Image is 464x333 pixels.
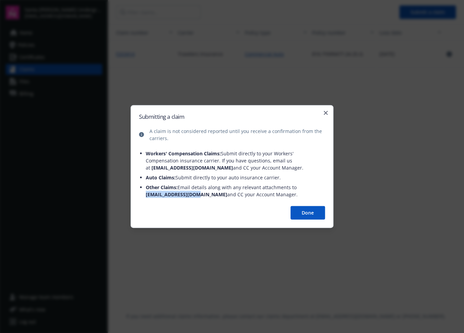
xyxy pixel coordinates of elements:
[152,164,233,171] span: [EMAIL_ADDRESS][DOMAIN_NAME]
[146,174,281,181] span: Submit directly to your auto insurance carrier.
[146,184,298,198] span: Email details along with any relevant attachments to and CC your Account Manager.
[146,174,176,181] span: Auto Claims:
[146,150,221,157] span: Workers' Compensation Claims:
[149,128,325,142] span: A claim is not considered reported until you receive a confirmation from the carriers.
[139,114,325,119] h2: Submitting a claim
[146,184,178,191] span: Other Claims:
[291,206,325,220] button: Done
[146,150,303,171] span: Submit directly to your Workers' Compensation insurance carrier. If you have questions, email us ...
[146,191,227,198] span: [EMAIL_ADDRESS][DOMAIN_NAME]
